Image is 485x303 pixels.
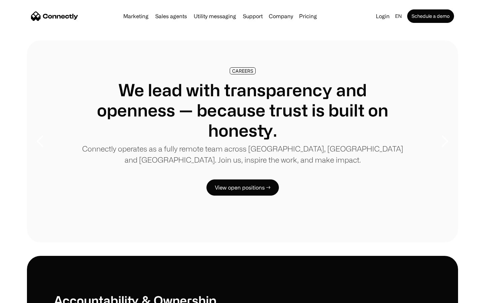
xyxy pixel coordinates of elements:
p: Connectly operates as a fully remote team across [GEOGRAPHIC_DATA], [GEOGRAPHIC_DATA] and [GEOGRA... [81,143,404,165]
a: Utility messaging [191,13,239,19]
a: Login [373,11,392,21]
a: Schedule a demo [407,9,454,23]
aside: Language selected: English [7,291,40,301]
div: CAREERS [232,68,253,73]
a: Marketing [121,13,151,19]
a: Support [240,13,265,19]
a: Pricing [296,13,320,19]
div: en [395,11,402,21]
a: View open positions → [206,179,279,196]
ul: Language list [13,291,40,301]
a: Sales agents [153,13,190,19]
h1: We lead with transparency and openness — because trust is built on honesty. [81,80,404,140]
div: Company [269,11,293,21]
